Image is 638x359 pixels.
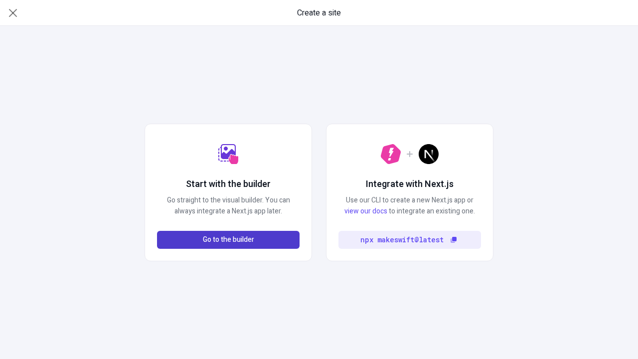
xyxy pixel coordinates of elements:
p: Go straight to the visual builder. You can always integrate a Next.js app later. [157,195,300,217]
h2: Integrate with Next.js [366,178,454,191]
span: Go to the builder [203,234,254,245]
p: Use our CLI to create a new Next.js app or to integrate an existing one. [338,195,481,217]
code: npx makeswift@latest [360,234,444,245]
a: view our docs [344,206,387,216]
button: Go to the builder [157,231,300,249]
h2: Start with the builder [186,178,271,191]
span: Create a site [297,7,341,19]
